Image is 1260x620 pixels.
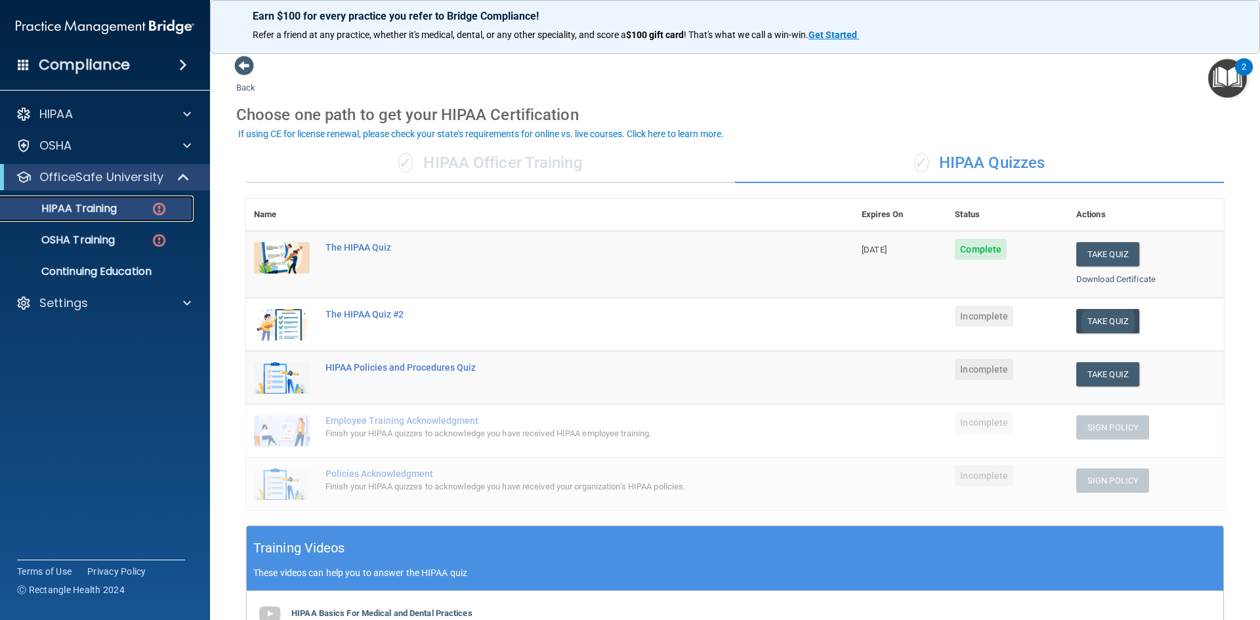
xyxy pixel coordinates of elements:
[955,306,1013,327] span: Incomplete
[626,30,684,40] strong: $100 gift card
[17,565,72,578] a: Terms of Use
[1208,59,1247,98] button: Open Resource Center, 2 new notifications
[238,129,724,138] div: If using CE for license renewal, please check your state's requirements for online vs. live cours...
[39,138,72,154] p: OSHA
[253,568,1217,578] p: These videos can help you to answer the HIPAA quiz
[735,144,1224,183] div: HIPAA Quizzes
[17,583,125,596] span: Ⓒ Rectangle Health 2024
[947,199,1068,231] th: Status
[1076,309,1139,333] button: Take Quiz
[236,96,1234,134] div: Choose one path to get your HIPAA Certification
[398,153,413,173] span: ✓
[236,67,255,93] a: Back
[16,106,191,122] a: HIPAA
[16,169,190,185] a: OfficeSafe University
[253,10,1217,22] p: Earn $100 for every practice you refer to Bridge Compliance!
[325,362,788,373] div: HIPAA Policies and Procedures Quiz
[808,30,857,40] strong: Get Started
[39,106,73,122] p: HIPAA
[684,30,808,40] span: ! That's what we call a win-win.
[808,30,859,40] a: Get Started
[9,234,115,247] p: OSHA Training
[151,232,167,249] img: danger-circle.6113f641.png
[39,295,88,311] p: Settings
[246,199,318,231] th: Name
[16,295,191,311] a: Settings
[87,565,146,578] a: Privacy Policy
[955,465,1013,486] span: Incomplete
[854,199,947,231] th: Expires On
[325,309,788,320] div: The HIPAA Quiz #2
[39,56,130,74] h4: Compliance
[16,14,194,40] img: PMB logo
[9,202,117,215] p: HIPAA Training
[1076,274,1156,284] a: Download Certificate
[151,201,167,217] img: danger-circle.6113f641.png
[236,127,726,140] button: If using CE for license renewal, please check your state's requirements for online vs. live cours...
[862,245,887,255] span: [DATE]
[16,138,191,154] a: OSHA
[1076,362,1139,386] button: Take Quiz
[325,426,788,442] div: Finish your HIPAA quizzes to acknowledge you have received HIPAA employee training.
[9,265,188,278] p: Continuing Education
[914,153,929,173] span: ✓
[39,169,163,185] p: OfficeSafe University
[955,239,1007,260] span: Complete
[253,537,345,560] h5: Training Videos
[1242,67,1246,84] div: 2
[955,412,1013,433] span: Incomplete
[955,359,1013,380] span: Incomplete
[246,144,735,183] div: HIPAA Officer Training
[1076,415,1149,440] button: Sign Policy
[1076,468,1149,493] button: Sign Policy
[325,242,788,253] div: The HIPAA Quiz
[291,608,472,618] b: HIPAA Basics For Medical and Dental Practices
[253,30,626,40] span: Refer a friend at any practice, whether it's medical, dental, or any other speciality, and score a
[1068,199,1224,231] th: Actions
[325,468,788,479] div: Policies Acknowledgment
[325,479,788,495] div: Finish your HIPAA quizzes to acknowledge you have received your organization’s HIPAA policies.
[325,415,788,426] div: Employee Training Acknowledgment
[1076,242,1139,266] button: Take Quiz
